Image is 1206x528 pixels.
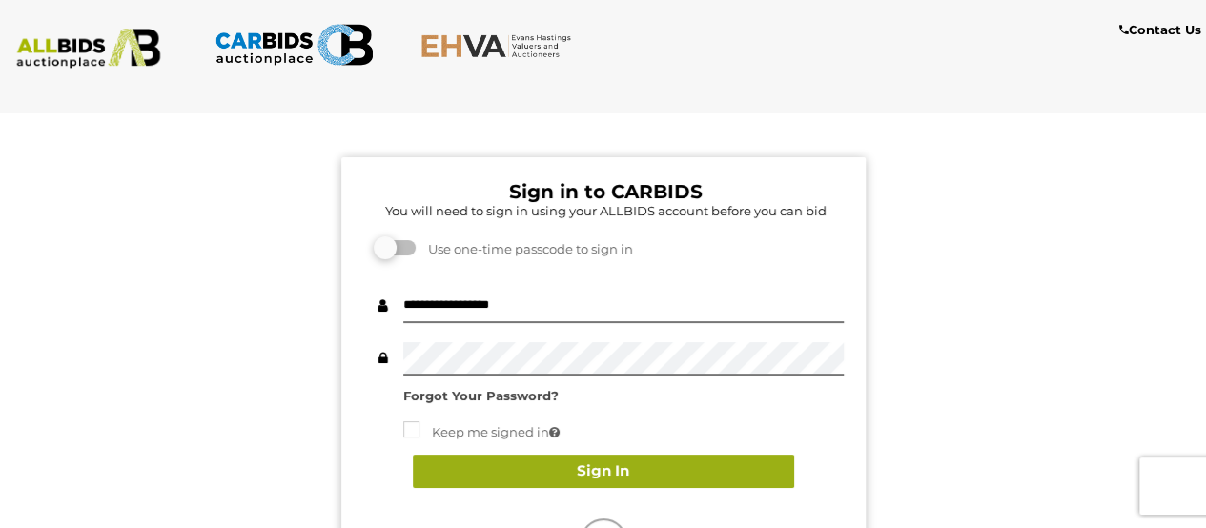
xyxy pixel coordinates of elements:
img: CARBIDS.com.au [215,19,374,71]
a: Contact Us [1119,19,1206,41]
h5: You will need to sign in using your ALLBIDS account before you can bid [368,204,844,217]
span: Use one-time passcode to sign in [419,241,633,256]
img: ALLBIDS.com.au [9,29,168,69]
b: Sign in to CARBIDS [509,180,703,203]
label: Keep me signed in [403,421,560,443]
img: EHVA.com.au [420,33,580,58]
button: Sign In [413,455,794,488]
b: Contact Us [1119,22,1201,37]
a: Forgot Your Password? [403,388,559,403]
